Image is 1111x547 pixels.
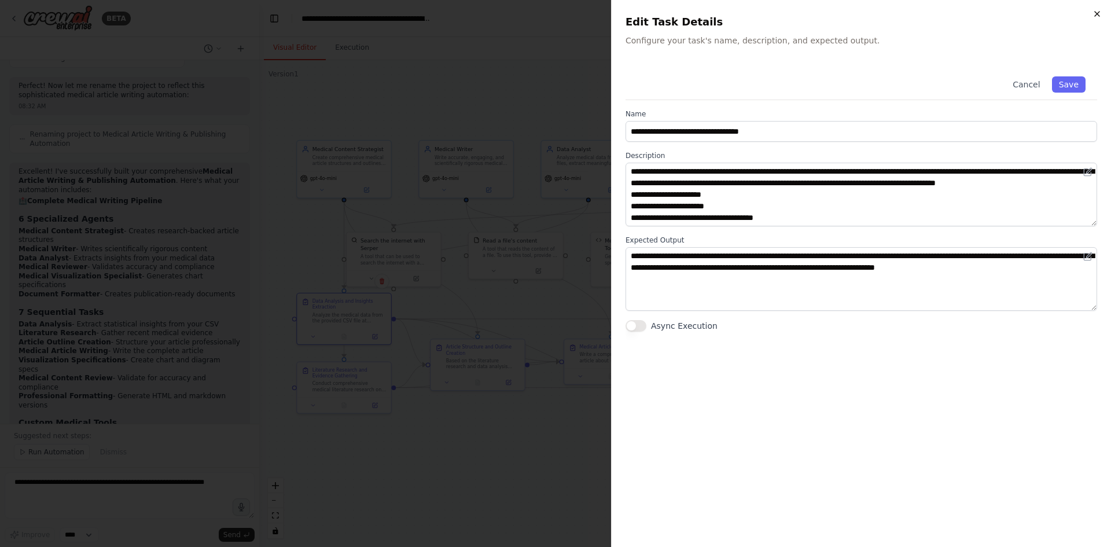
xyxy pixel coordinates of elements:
[1081,165,1095,179] button: Open in editor
[626,151,1097,160] label: Description
[626,35,1097,46] p: Configure your task's name, description, and expected output.
[626,14,1097,30] h2: Edit Task Details
[626,236,1097,245] label: Expected Output
[626,109,1097,119] label: Name
[651,320,718,332] label: Async Execution
[1052,76,1086,93] button: Save
[1081,249,1095,263] button: Open in editor
[1006,76,1047,93] button: Cancel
